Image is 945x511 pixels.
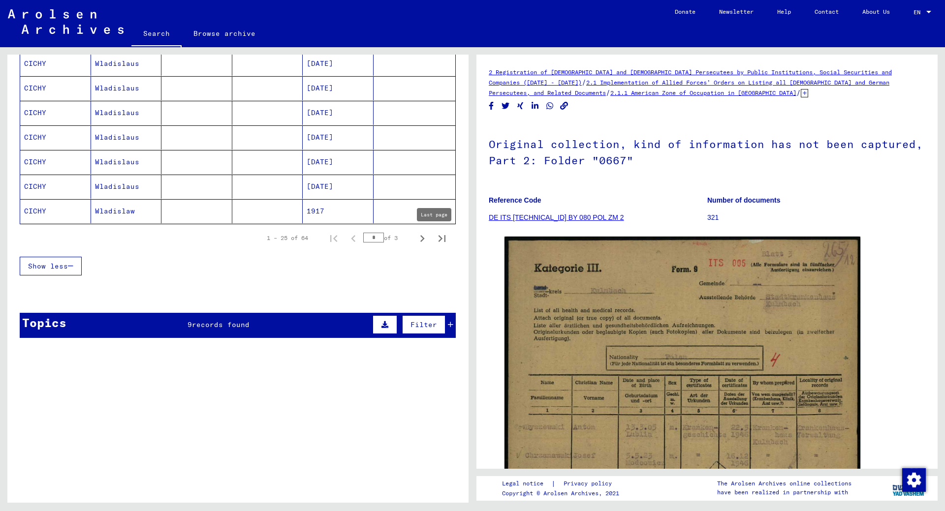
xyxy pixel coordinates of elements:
a: Legal notice [502,479,551,489]
button: Share on WhatsApp [545,100,555,112]
mat-cell: CICHY [20,52,91,76]
div: Zustimmung ändern [902,468,925,491]
div: of 3 [363,233,412,242]
p: have been realized in partnership with [717,488,851,497]
a: 2 Registration of [DEMOGRAPHIC_DATA] and [DEMOGRAPHIC_DATA] Persecutees by Public Institutions, S... [489,68,892,86]
mat-cell: [DATE] [303,150,374,174]
div: | [502,479,624,489]
mat-cell: Wladislaus [91,150,162,174]
button: Next page [412,228,432,248]
mat-cell: CICHY [20,101,91,125]
p: The Arolsen Archives online collections [717,479,851,488]
mat-cell: [DATE] [303,52,374,76]
a: 2.1 Implementation of Allied Forces’ Orders on Listing all [DEMOGRAPHIC_DATA] and German Persecut... [489,79,889,96]
mat-cell: Wladislaus [91,125,162,150]
button: Share on Facebook [486,100,497,112]
a: Browse archive [182,22,267,45]
img: Arolsen_neg.svg [8,9,124,34]
img: yv_logo.png [890,476,927,500]
a: Privacy policy [556,479,624,489]
button: Share on Xing [515,100,526,112]
span: Filter [410,320,437,329]
mat-cell: Wladislaus [91,52,162,76]
mat-cell: 1917 [303,199,374,223]
span: records found [192,320,250,329]
button: Share on Twitter [501,100,511,112]
mat-cell: [DATE] [303,101,374,125]
button: Last page [432,228,452,248]
button: Show less [20,257,82,275]
b: Number of documents [707,196,781,204]
span: / [606,88,610,97]
mat-cell: CICHY [20,76,91,100]
div: 1 – 25 of 64 [267,234,308,242]
button: First page [324,228,344,248]
span: 9 [188,320,192,329]
mat-cell: [DATE] [303,175,374,199]
mat-cell: CICHY [20,175,91,199]
div: Topics [22,314,66,331]
a: Search [131,22,182,47]
img: Zustimmung ändern [902,468,926,492]
a: DE ITS [TECHNICAL_ID] BY 080 POL ZM 2 [489,213,624,221]
button: Copy link [559,100,569,112]
mat-cell: CICHY [20,150,91,174]
p: Copyright © Arolsen Archives, 2021 [502,489,624,498]
span: Show less [28,262,68,271]
a: 2.1.1 American Zone of Occupation in [GEOGRAPHIC_DATA] [610,89,796,96]
mat-cell: [DATE] [303,76,374,100]
button: Previous page [344,228,363,248]
mat-cell: CICHY [20,125,91,150]
p: 321 [707,212,925,223]
mat-cell: Wladislaus [91,175,162,199]
mat-cell: Wladislaw [91,199,162,223]
mat-cell: [DATE] [303,125,374,150]
b: Reference Code [489,196,541,204]
span: / [796,88,801,97]
mat-cell: Wladislaus [91,76,162,100]
h1: Original collection, kind of information has not been captured, Part 2: Folder "0667" [489,121,925,181]
mat-select-trigger: EN [913,8,920,16]
button: Filter [402,315,445,334]
button: Share on LinkedIn [530,100,540,112]
mat-cell: Wladislaus [91,101,162,125]
mat-cell: CICHY [20,199,91,223]
span: / [582,78,586,87]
